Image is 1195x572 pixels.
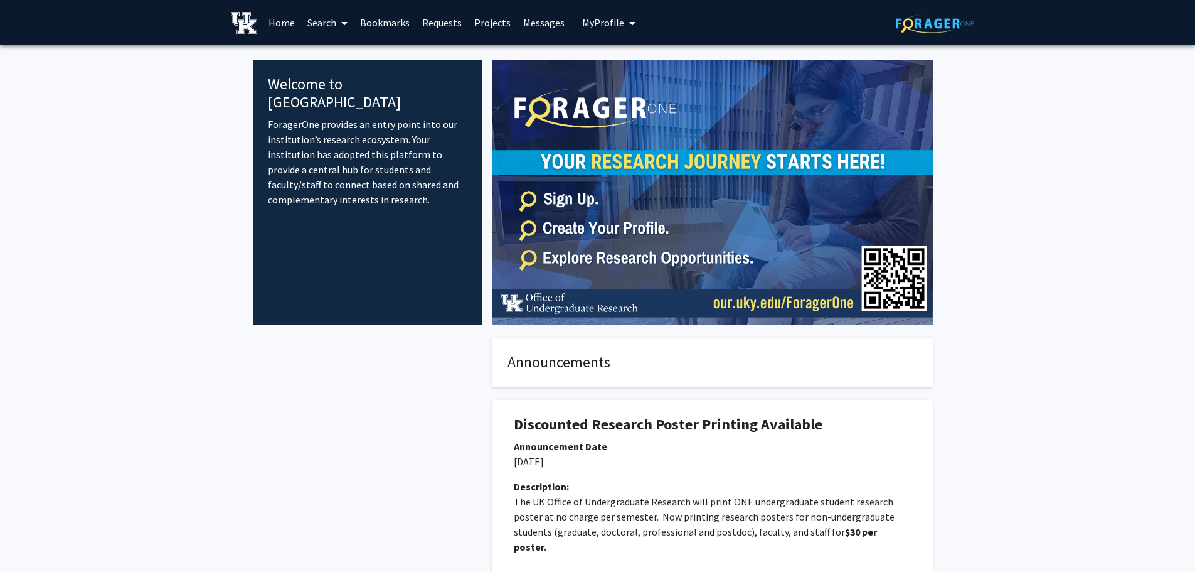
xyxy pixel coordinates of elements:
div: Announcement Date [514,439,911,454]
span: The UK Office of Undergraduate Research will print ONE undergraduate student research poster at n... [514,495,896,538]
img: ForagerOne Logo [896,14,974,33]
a: Bookmarks [354,1,416,45]
a: Requests [416,1,468,45]
h4: Announcements [507,353,917,372]
h4: Welcome to [GEOGRAPHIC_DATA] [268,75,468,112]
div: Description: [514,479,911,494]
a: Home [262,1,301,45]
h1: Discounted Research Poster Printing Available [514,416,911,434]
a: Search [301,1,354,45]
iframe: Chat [9,515,53,563]
img: University of Kentucky Logo [231,12,258,34]
img: Cover Image [492,60,933,325]
p: ForagerOne provides an entry point into our institution’s research ecosystem. Your institution ha... [268,117,468,207]
p: [DATE] [514,454,911,469]
strong: $30 per poster. [514,526,879,553]
a: Messages [517,1,571,45]
a: Projects [468,1,517,45]
span: My Profile [582,16,624,29]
